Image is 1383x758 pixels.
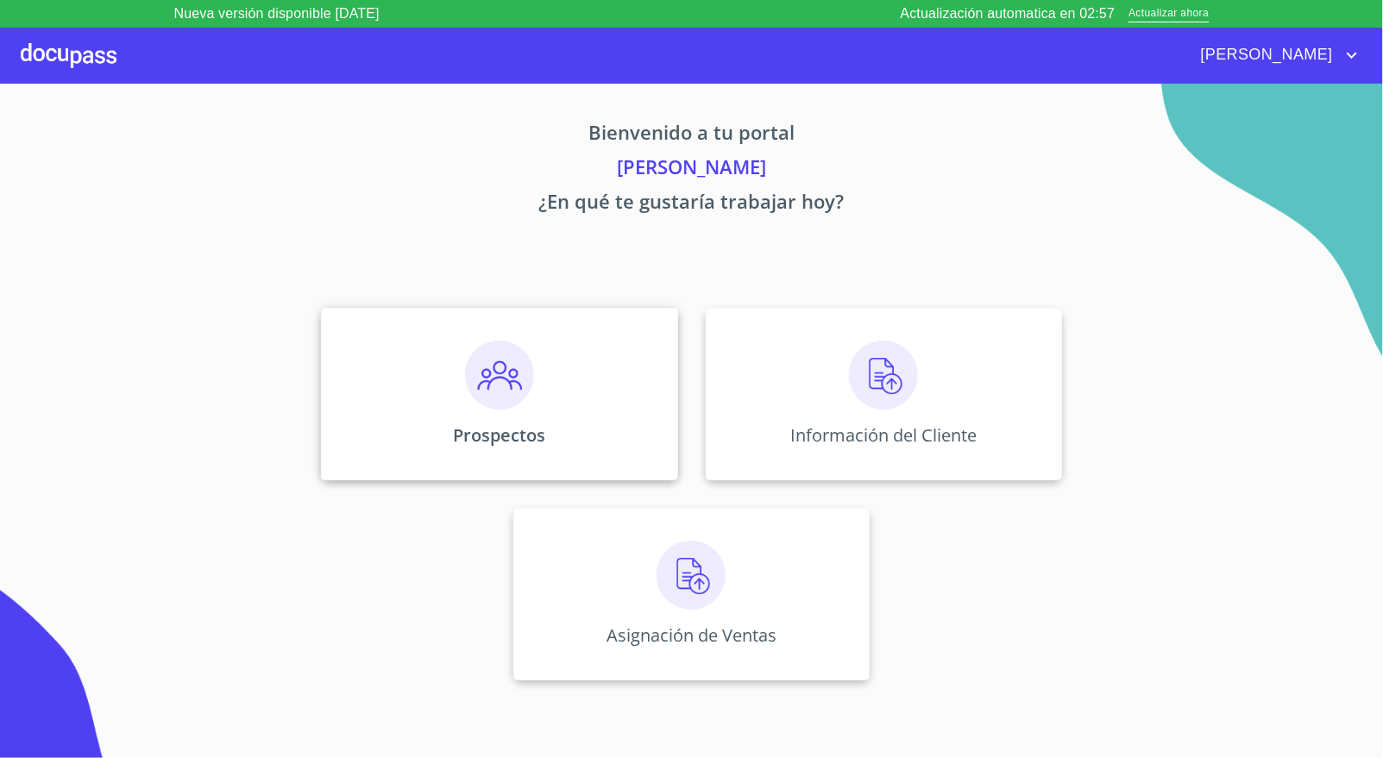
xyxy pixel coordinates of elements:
img: prospectos.png [465,341,534,410]
p: ¿En qué te gustaría trabajar hoy? [160,187,1223,222]
span: [PERSON_NAME] [1188,41,1342,69]
img: carga.png [657,541,726,610]
span: Actualizar ahora [1128,5,1209,23]
img: carga.png [849,341,918,410]
p: Bienvenido a tu portal [160,118,1223,153]
p: Actualización automatica en 02:57 [901,3,1116,24]
p: Asignación de Ventas [607,623,776,647]
p: Prospectos [453,423,545,447]
p: [PERSON_NAME] [160,153,1223,187]
button: account of current user [1188,41,1362,69]
p: Nueva versión disponible [DATE] [174,3,380,24]
p: Información del Cliente [790,423,977,447]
